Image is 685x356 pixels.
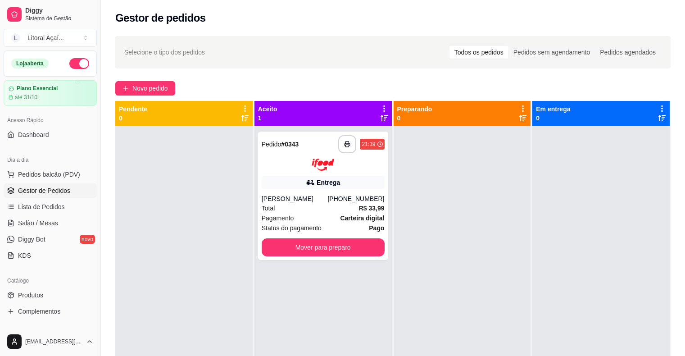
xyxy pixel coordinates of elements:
strong: R$ 33,99 [359,205,385,212]
button: Pedidos balcão (PDV) [4,167,97,182]
span: Diggy [25,7,93,15]
article: até 31/10 [15,94,37,101]
p: Aceito [258,105,277,114]
img: ifood [312,159,334,171]
a: Plano Essencialaté 31/10 [4,80,97,106]
div: [PERSON_NAME] [262,194,328,203]
span: Lista de Pedidos [18,202,65,211]
div: Acesso Rápido [4,113,97,128]
strong: Pago [369,224,384,232]
span: Status do pagamento [262,223,322,233]
span: Pedido [262,141,281,148]
span: Pedidos balcão (PDV) [18,170,80,179]
p: Pendente [119,105,147,114]
div: [PHONE_NUMBER] [327,194,384,203]
div: Todos os pedidos [449,46,508,59]
div: 21:39 [362,141,375,148]
button: Select a team [4,29,97,47]
p: 0 [397,114,432,123]
span: Salão / Mesas [18,219,58,228]
span: Produtos [18,291,43,300]
span: [EMAIL_ADDRESS][DOMAIN_NAME] [25,338,82,345]
div: Entrega [317,178,340,187]
strong: # 0343 [281,141,299,148]
div: Loja aberta [11,59,49,68]
span: Total [262,203,275,213]
div: Pedidos sem agendamento [508,46,595,59]
a: Gestor de Pedidos [4,183,97,198]
a: Lista de Pedidos [4,200,97,214]
span: Gestor de Pedidos [18,186,70,195]
button: [EMAIL_ADDRESS][DOMAIN_NAME] [4,331,97,352]
span: KDS [18,251,31,260]
strong: Carteira digital [340,215,384,222]
span: Sistema de Gestão [25,15,93,22]
a: Dashboard [4,128,97,142]
span: Diggy Bot [18,235,45,244]
p: 0 [536,114,570,123]
span: Novo pedido [132,83,168,93]
button: Alterar Status [69,58,89,69]
div: Catálogo [4,274,97,288]
p: Em entrega [536,105,570,114]
a: KDS [4,248,97,263]
span: L [11,33,20,42]
p: 1 [258,114,277,123]
p: Preparando [397,105,432,114]
a: Complementos [4,304,97,319]
span: Pagamento [262,213,294,223]
span: plus [122,85,129,91]
a: Diggy Botnovo [4,232,97,246]
span: Dashboard [18,130,49,139]
button: Mover para preparo [262,238,385,256]
p: 0 [119,114,147,123]
h2: Gestor de pedidos [115,11,206,25]
div: Pedidos agendados [595,46,661,59]
a: Produtos [4,288,97,302]
div: Litoral Açaí ... [27,33,64,42]
div: Dia a dia [4,153,97,167]
span: Selecione o tipo dos pedidos [124,47,205,57]
span: Complementos [18,307,60,316]
a: DiggySistema de Gestão [4,4,97,25]
article: Plano Essencial [17,85,58,92]
a: Salão / Mesas [4,216,97,230]
button: Novo pedido [115,81,175,96]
